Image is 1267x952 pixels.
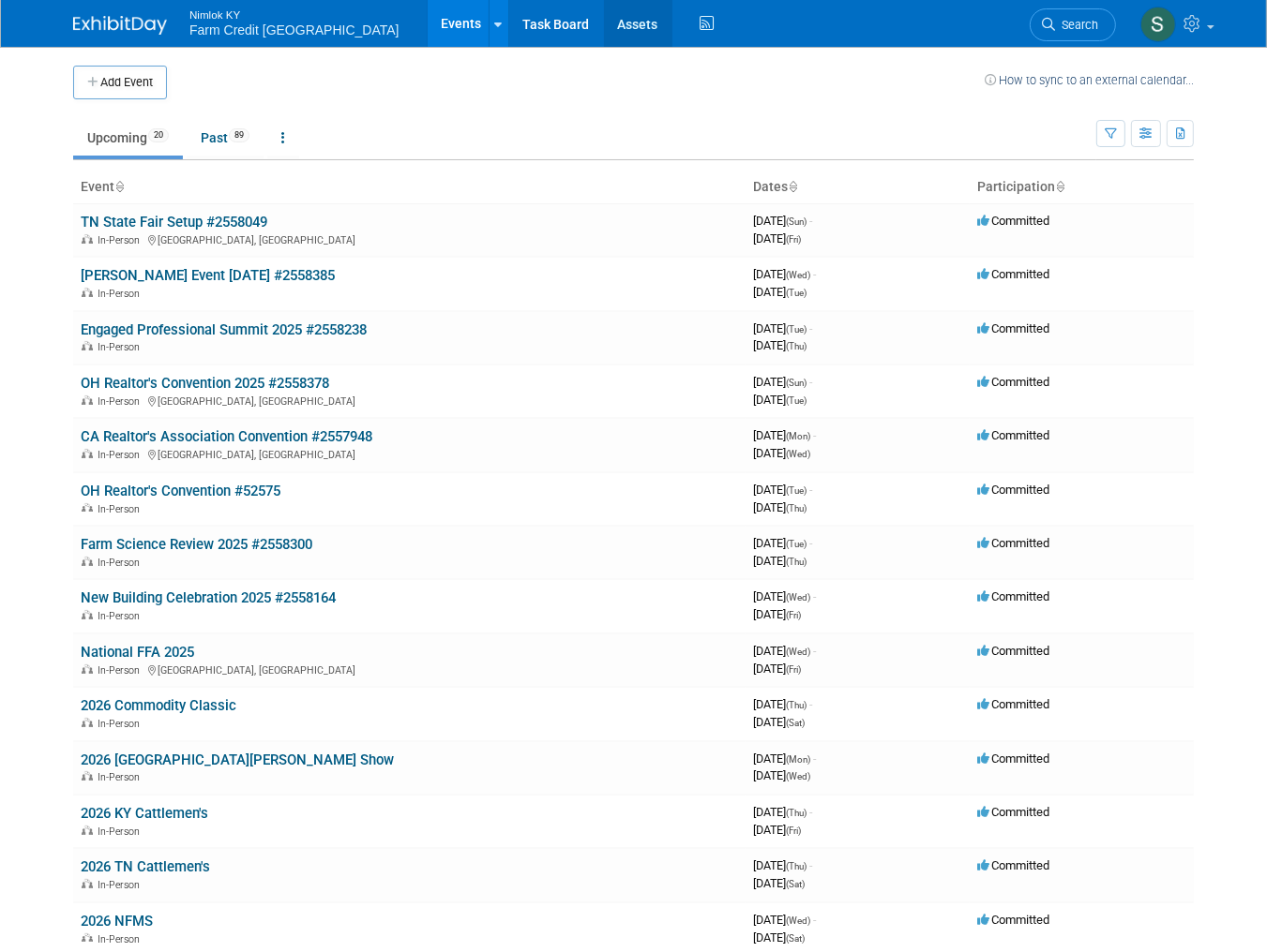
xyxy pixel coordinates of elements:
a: CA Realtor's Association Convention #2557948 [81,428,372,445]
img: In-Person Event [82,503,93,513]
span: [DATE] [753,662,801,676]
span: In-Person [98,610,145,622]
span: Committed [977,483,1049,497]
span: - [813,267,816,281]
span: (Fri) [786,610,801,620]
span: In-Person [98,395,145,408]
a: OH Realtor's Convention #52575 [81,483,280,499]
span: (Wed) [786,592,810,602]
span: [DATE] [753,231,801,245]
span: In-Person [98,771,145,783]
a: 2026 Commodity Classic [81,697,236,714]
span: - [813,751,816,766]
span: - [809,214,812,228]
span: [DATE] [753,393,807,407]
span: [DATE] [753,500,807,514]
img: ExhibitDay [73,16,167,35]
span: (Sun) [786,378,807,388]
div: [GEOGRAPHIC_DATA], [GEOGRAPHIC_DATA] [81,446,738,461]
span: Committed [977,644,1049,658]
span: (Fri) [786,826,801,836]
span: [DATE] [753,338,807,352]
a: 2026 TN Cattlemen's [81,858,210,875]
span: (Thu) [786,700,807,710]
span: (Sun) [786,216,807,227]
span: Committed [977,536,1049,550]
span: Committed [977,321,1049,335]
span: Committed [977,267,1049,281]
span: In-Person [98,234,145,246]
span: (Tue) [786,395,807,406]
span: Committed [977,805,1049,819]
th: Participation [970,171,1194,203]
span: [DATE] [753,715,805,729]
span: [DATE] [753,267,816,281]
span: [DATE] [753,536,812,550]
span: - [809,375,812,389]
img: In-Person Event [82,718,93,727]
span: Nimlok KY [189,4,400,23]
img: In-Person Event [82,449,93,458]
span: (Tue) [786,485,807,496]
span: (Tue) [786,288,807,298]
span: [DATE] [753,428,816,442]
span: (Thu) [786,341,807,351]
a: Upcoming20 [73,120,183,156]
span: - [813,589,816,603]
span: - [813,644,816,658]
span: In-Person [98,826,145,838]
span: - [809,697,812,711]
span: (Wed) [786,771,810,781]
span: (Sat) [786,933,805,944]
span: In-Person [98,933,145,945]
span: - [809,483,812,497]
span: - [809,321,812,335]
span: [DATE] [753,697,812,711]
span: (Wed) [786,647,810,657]
img: In-Person Event [82,557,93,566]
img: In-Person Event [82,933,93,943]
span: [DATE] [753,214,812,228]
span: (Sat) [786,718,805,728]
a: 2026 NFMS [81,913,153,930]
span: - [813,913,816,927]
a: Search [1030,8,1116,41]
span: (Fri) [786,234,801,245]
span: (Wed) [786,915,810,926]
span: 89 [229,128,249,142]
span: [DATE] [753,375,812,389]
span: [DATE] [753,285,807,299]
span: [DATE] [753,446,810,460]
span: Committed [977,589,1049,603]
img: In-Person Event [82,288,93,297]
span: [DATE] [753,768,810,782]
img: In-Person Event [82,771,93,781]
span: 20 [148,128,169,142]
span: In-Person [98,288,145,300]
a: New Building Celebration 2025 #2558164 [81,589,336,606]
img: In-Person Event [82,395,93,405]
span: (Wed) [786,270,810,280]
span: - [809,858,812,872]
span: In-Person [98,341,145,353]
a: Farm Science Review 2025 #2558300 [81,536,312,553]
a: [PERSON_NAME] Event [DATE] #2558385 [81,267,335,284]
span: In-Person [98,879,145,891]
span: [DATE] [753,858,812,872]
span: [DATE] [753,876,805,890]
a: OH Realtor's Convention 2025 #2558378 [81,375,329,392]
a: Sort by Start Date [788,179,797,194]
span: [DATE] [753,554,807,568]
a: Sort by Participation Type [1055,179,1064,194]
img: Susan Ellis [1140,7,1176,42]
button: Add Event [73,66,167,99]
span: - [809,536,812,550]
span: Committed [977,751,1049,766]
span: [DATE] [753,913,816,927]
span: - [813,428,816,442]
div: [GEOGRAPHIC_DATA], [GEOGRAPHIC_DATA] [81,662,738,677]
span: (Thu) [786,808,807,818]
th: Dates [746,171,970,203]
a: National FFA 2025 [81,644,194,661]
img: In-Person Event [82,879,93,888]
